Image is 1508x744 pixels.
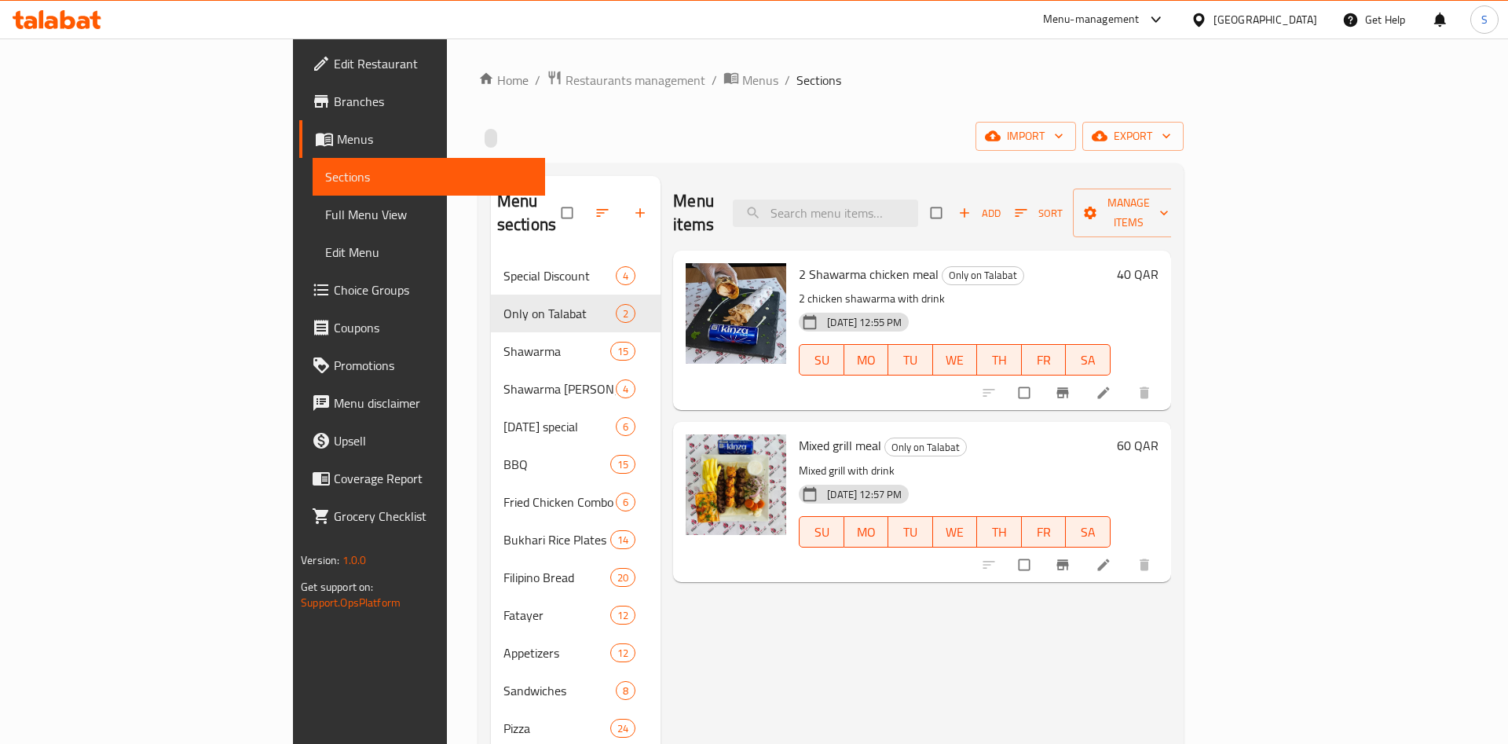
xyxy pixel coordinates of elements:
[299,309,545,346] a: Coupons
[851,349,883,372] span: MO
[933,344,978,376] button: WE
[503,266,616,285] div: Special Discount
[617,495,635,510] span: 6
[491,596,661,634] div: Fatayer12
[851,521,883,544] span: MO
[1082,122,1184,151] button: export
[617,269,635,284] span: 4
[610,568,635,587] div: items
[503,568,610,587] div: Filipino Bread
[806,349,837,372] span: SU
[1009,378,1042,408] span: Select to update
[983,521,1016,544] span: TH
[888,344,933,376] button: TU
[503,643,610,662] div: Appetizers
[503,455,610,474] div: BBQ
[299,82,545,120] a: Branches
[611,646,635,661] span: 12
[1066,344,1111,376] button: SA
[503,606,610,625] div: Fatayer
[503,379,616,398] div: Shawarma Doner Special
[491,370,661,408] div: Shawarma [PERSON_NAME] Special4
[1072,349,1104,372] span: SA
[478,70,1184,90] nav: breadcrumb
[799,289,1111,309] p: 2 chicken shawarma with drink
[1022,344,1067,376] button: FR
[334,431,533,450] span: Upsell
[617,420,635,434] span: 6
[301,550,339,570] span: Version:
[1045,548,1083,582] button: Branch-specific-item
[939,349,972,372] span: WE
[503,304,616,323] div: Only on Talabat
[611,721,635,736] span: 24
[885,438,966,456] span: Only on Talabat
[686,434,786,535] img: Mixed grill meal
[313,233,545,271] a: Edit Menu
[491,559,661,596] div: Filipino Bread20
[610,643,635,662] div: items
[733,200,918,227] input: search
[334,318,533,337] span: Coupons
[712,71,717,90] li: /
[491,257,661,295] div: Special Discount4
[1213,11,1317,28] div: [GEOGRAPHIC_DATA]
[611,457,635,472] span: 15
[975,122,1076,151] button: import
[611,533,635,548] span: 14
[617,382,635,397] span: 4
[895,521,927,544] span: TU
[616,266,635,285] div: items
[1009,550,1042,580] span: Select to update
[503,719,610,738] span: Pizza
[503,530,610,549] span: Bukhari Rice Plates
[686,263,786,364] img: 2 Shawarma chicken meal
[799,516,844,548] button: SU
[1005,201,1073,225] span: Sort items
[334,469,533,488] span: Coverage Report
[821,487,908,502] span: [DATE] 12:57 PM
[1043,10,1140,29] div: Menu-management
[1028,521,1060,544] span: FR
[491,408,661,445] div: [DATE] special6
[742,71,778,90] span: Menus
[1028,349,1060,372] span: FR
[325,167,533,186] span: Sections
[491,521,661,559] div: Bukhari Rice Plates14
[611,570,635,585] span: 20
[616,304,635,323] div: items
[503,493,616,511] span: Fried Chicken Combo
[796,71,841,90] span: Sections
[616,681,635,700] div: items
[610,455,635,474] div: items
[585,196,623,230] span: Sort sections
[334,92,533,111] span: Branches
[895,349,927,372] span: TU
[1096,557,1115,573] a: Edit menu item
[942,266,1024,285] div: Only on Talabat
[799,434,881,457] span: Mixed grill meal
[1117,434,1158,456] h6: 60 QAR
[611,344,635,359] span: 15
[1095,126,1171,146] span: export
[342,550,367,570] span: 1.0.0
[673,189,714,236] h2: Menu items
[799,262,939,286] span: 2 Shawarma chicken meal
[313,196,545,233] a: Full Menu View
[334,356,533,375] span: Promotions
[503,342,610,361] div: Shawarma
[623,196,661,230] button: Add section
[299,271,545,309] a: Choice Groups
[1066,516,1111,548] button: SA
[983,349,1016,372] span: TH
[1073,189,1184,237] button: Manage items
[491,483,661,521] div: Fried Chicken Combo6
[301,592,401,613] a: Support.OpsPlatform
[1127,376,1165,410] button: delete
[977,516,1022,548] button: TH
[958,204,1001,222] span: Add
[616,379,635,398] div: items
[616,417,635,436] div: items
